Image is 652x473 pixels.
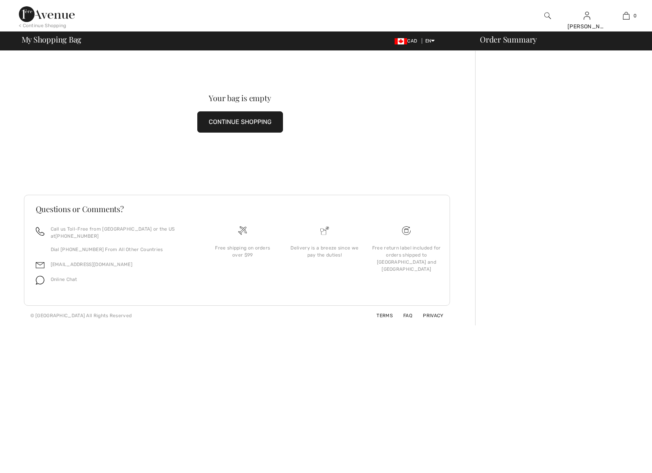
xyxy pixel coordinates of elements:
img: search the website [544,11,551,20]
a: Terms [367,313,393,318]
span: CAD [395,38,420,44]
h3: Questions or Comments? [36,205,438,213]
img: Free shipping on orders over $99 [238,226,247,235]
img: My Bag [623,11,630,20]
img: Free shipping on orders over $99 [402,226,411,235]
div: [PERSON_NAME] [568,22,606,31]
img: call [36,227,44,236]
a: [PHONE_NUMBER] [55,233,99,239]
span: EN [425,38,435,44]
img: My Info [584,11,590,20]
button: CONTINUE SHOPPING [197,111,283,133]
a: Privacy [413,313,443,318]
div: Your bag is empty [46,94,435,102]
span: My Shopping Bag [22,35,82,43]
div: Delivery is a breeze since we pay the duties! [290,244,359,259]
div: Free shipping on orders over $99 [208,244,277,259]
a: [EMAIL_ADDRESS][DOMAIN_NAME] [51,262,132,267]
a: 0 [607,11,645,20]
p: Call us Toll-Free from [GEOGRAPHIC_DATA] or the US at [51,225,193,240]
img: Delivery is a breeze since we pay the duties! [320,226,329,235]
span: 0 [634,12,637,19]
img: chat [36,276,44,285]
img: email [36,261,44,270]
span: Online Chat [51,277,77,282]
p: Dial [PHONE_NUMBER] From All Other Countries [51,246,193,253]
div: Order Summary [470,35,647,43]
img: Canadian Dollar [395,38,407,44]
img: 1ère Avenue [19,6,75,22]
a: Sign In [584,12,590,19]
div: Free return label included for orders shipped to [GEOGRAPHIC_DATA] and [GEOGRAPHIC_DATA] [372,244,441,273]
a: FAQ [394,313,412,318]
div: < Continue Shopping [19,22,66,29]
div: © [GEOGRAPHIC_DATA] All Rights Reserved [30,312,132,319]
